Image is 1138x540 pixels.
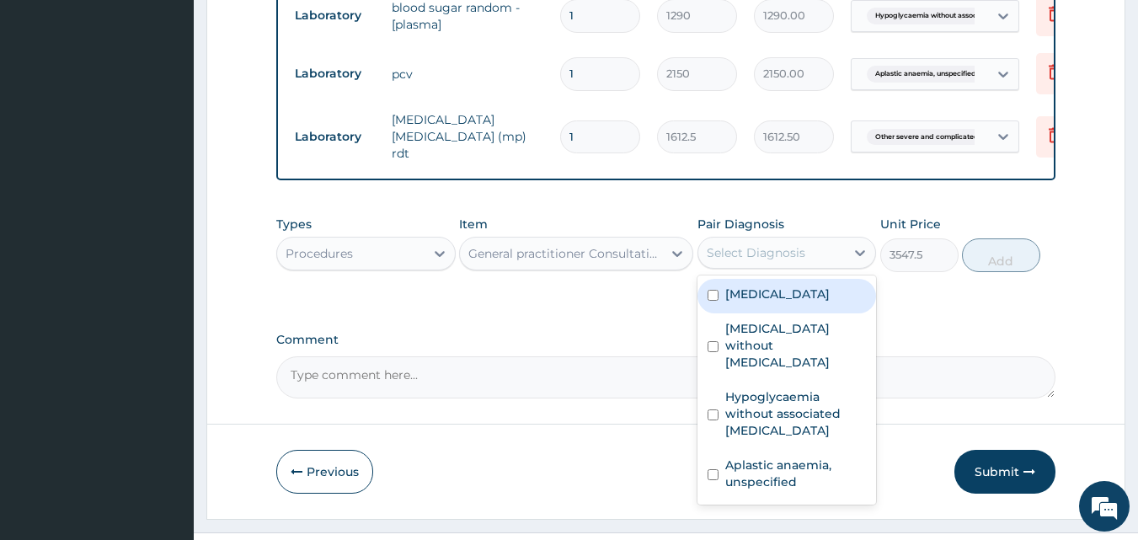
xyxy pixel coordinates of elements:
[383,103,552,170] td: [MEDICAL_DATA] [MEDICAL_DATA] (mp) rdt
[286,58,383,89] td: Laboratory
[867,8,999,24] span: Hypoglycaemia without associat...
[725,320,867,371] label: [MEDICAL_DATA] without [MEDICAL_DATA]
[276,450,373,494] button: Previous
[880,216,941,233] label: Unit Price
[276,8,317,49] div: Minimize live chat window
[962,238,1040,272] button: Add
[276,333,1056,347] label: Comment
[725,286,830,302] label: [MEDICAL_DATA]
[276,217,312,232] label: Types
[867,129,999,146] span: Other severe and complicated P...
[286,245,353,262] div: Procedures
[725,388,867,439] label: Hypoglycaemia without associated [MEDICAL_DATA]
[707,244,805,261] div: Select Diagnosis
[286,121,383,152] td: Laboratory
[98,163,232,333] span: We're online!
[867,66,985,83] span: Aplastic anaemia, unspecified
[459,216,488,233] label: Item
[31,84,68,126] img: d_794563401_company_1708531726252_794563401
[468,245,664,262] div: General practitioner Consultation first outpatient consultation
[725,457,867,490] label: Aplastic anaemia, unspecified
[697,216,784,233] label: Pair Diagnosis
[8,361,321,420] textarea: Type your message and hit 'Enter'
[954,450,1055,494] button: Submit
[383,57,552,91] td: pcv
[88,94,283,116] div: Chat with us now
